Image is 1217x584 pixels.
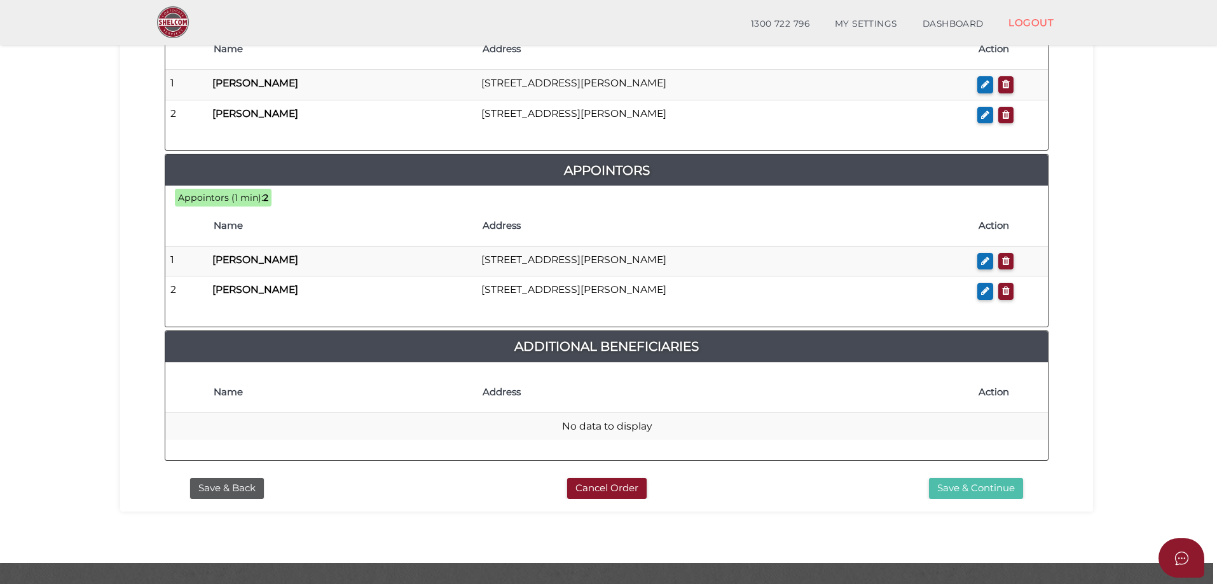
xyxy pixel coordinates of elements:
[165,246,207,276] td: 1
[214,44,470,55] h4: Name
[263,192,268,203] b: 2
[212,77,298,89] b: [PERSON_NAME]
[483,221,966,231] h4: Address
[178,192,263,203] span: Appointors (1 min):
[212,283,298,295] b: [PERSON_NAME]
[483,387,966,398] h4: Address
[165,276,207,306] td: 2
[165,70,207,100] td: 1
[212,254,298,266] b: [PERSON_NAME]
[214,221,470,231] h4: Name
[190,478,264,499] button: Save & Back
[929,478,1023,499] button: Save & Continue
[476,70,972,100] td: [STREET_ADDRESS][PERSON_NAME]
[476,100,972,130] td: [STREET_ADDRESS][PERSON_NAME]
[567,478,647,499] button: Cancel Order
[165,160,1048,180] a: Appointors
[483,44,966,55] h4: Address
[738,11,822,37] a: 1300 722 796
[214,387,470,398] h4: Name
[212,107,298,119] b: [PERSON_NAME]
[476,246,972,276] td: [STREET_ADDRESS][PERSON_NAME]
[1159,538,1204,578] button: Open asap
[979,44,1042,55] h4: Action
[165,100,207,130] td: 2
[165,413,1048,440] td: No data to display
[979,221,1042,231] h4: Action
[910,11,996,37] a: DASHBOARD
[822,11,910,37] a: MY SETTINGS
[996,10,1066,36] a: LOGOUT
[979,387,1042,398] h4: Action
[476,276,972,306] td: [STREET_ADDRESS][PERSON_NAME]
[165,336,1048,357] a: Additional Beneficiaries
